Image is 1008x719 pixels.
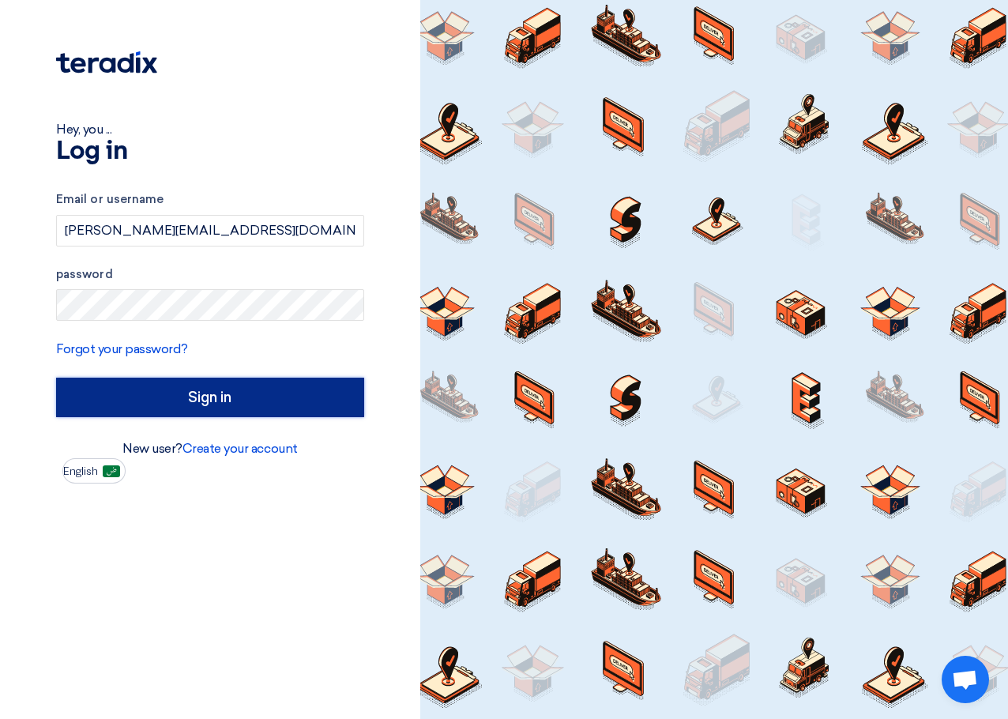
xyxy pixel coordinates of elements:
a: Create your account [182,441,298,456]
font: English [63,465,98,478]
img: Teradix logo [56,51,157,73]
button: English [62,458,126,484]
font: Hey, you ... [56,122,111,137]
input: Sign in [56,378,364,417]
img: ar-AR.png [103,465,120,477]
font: Email or username [56,192,164,206]
a: Forgot your password? [56,341,188,356]
font: password [56,267,113,281]
font: New user? [122,441,182,456]
font: Log in [56,139,127,164]
a: Open chat [942,656,989,703]
input: Enter your business email or username [56,215,364,247]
